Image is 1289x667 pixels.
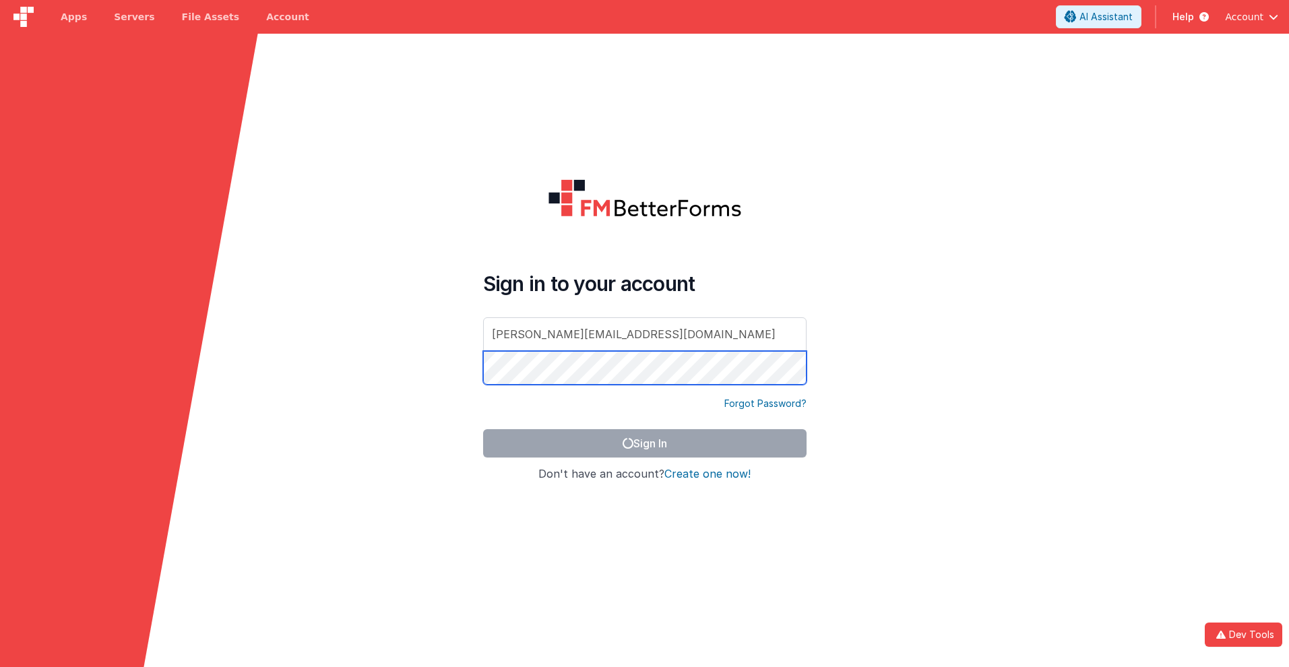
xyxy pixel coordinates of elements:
span: Account [1225,10,1263,24]
span: Help [1172,10,1194,24]
span: Servers [114,10,154,24]
span: AI Assistant [1079,10,1133,24]
span: File Assets [182,10,240,24]
h4: Don't have an account? [483,468,807,480]
span: Apps [61,10,87,24]
button: Dev Tools [1205,623,1282,647]
h4: Sign in to your account [483,272,807,296]
a: Forgot Password? [724,397,807,410]
button: Create one now! [664,468,751,480]
button: Sign In [483,429,807,457]
button: Account [1225,10,1278,24]
input: Email Address [483,317,807,351]
button: AI Assistant [1056,5,1141,28]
